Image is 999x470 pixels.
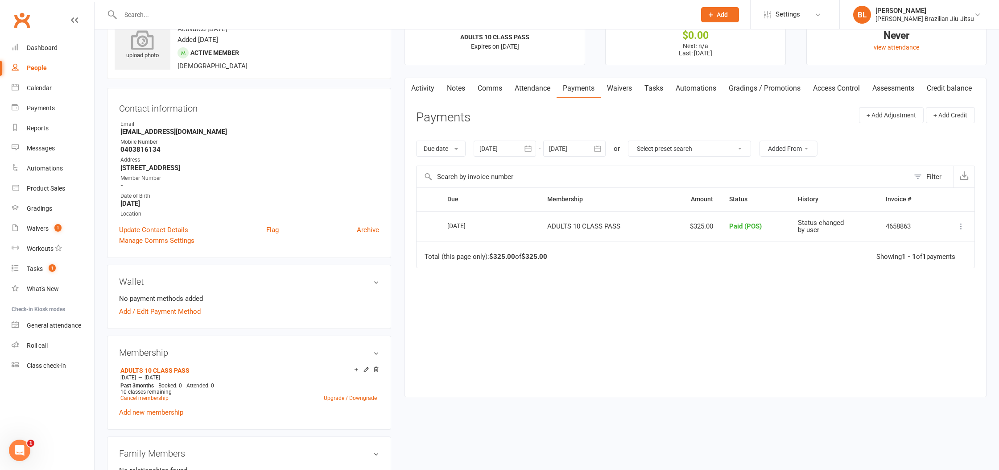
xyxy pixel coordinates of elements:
h3: Family Members [119,449,379,458]
div: months [118,383,156,389]
a: Manage Comms Settings [119,235,194,246]
div: Member Number [120,174,379,183]
td: $325.00 [665,211,721,241]
span: Past 3 [120,383,136,389]
a: Workouts [12,239,94,259]
a: Gradings / Promotions [722,78,807,99]
button: Added From [759,141,817,157]
span: ADULTS 10 CLASS PASS [547,222,620,230]
span: 1 [27,440,34,447]
a: Comms [471,78,508,99]
a: Attendance [508,78,557,99]
div: Messages [27,145,55,152]
span: 10 classes remaining [120,389,172,395]
span: [DATE] [144,374,160,381]
div: Date of Birth [120,192,379,200]
div: upload photo [115,31,170,60]
span: 1 [54,224,62,232]
h3: Membership [119,348,379,358]
a: Product Sales [12,179,94,199]
a: Assessments [866,78,921,99]
input: Search by invoice number [417,166,909,187]
span: Booked: 0 [158,383,182,389]
strong: 1 [922,253,926,261]
strong: ADULTS 10 CLASS PASS [460,33,529,41]
a: Clubworx [11,9,33,31]
th: Invoice # [878,188,937,211]
div: Workouts [27,245,54,252]
a: Reports [12,118,94,138]
div: Calendar [27,84,52,92]
span: Expires on [DATE] [471,43,519,50]
a: Add new membership [119,408,183,416]
a: view attendance [874,44,919,51]
span: Active member [190,49,239,56]
div: or [614,143,620,154]
a: Gradings [12,199,94,219]
strong: [EMAIL_ADDRESS][DOMAIN_NAME] [120,128,379,136]
th: History [790,188,878,211]
time: Added [DATE] [178,36,218,44]
div: Waivers [27,225,49,232]
th: Amount [665,188,721,211]
div: Never [815,31,978,40]
div: Email [120,120,379,129]
a: General attendance kiosk mode [12,316,94,336]
a: Automations [669,78,722,99]
span: [DATE] [120,374,136,381]
a: Tasks [638,78,669,99]
div: — [118,374,379,381]
a: Access Control [807,78,866,99]
div: Mobile Number [120,138,379,146]
a: Class kiosk mode [12,356,94,376]
a: ADULTS 10 CLASS PASS [120,367,190,374]
button: Add [701,7,739,22]
span: 1 [49,264,56,272]
a: Payments [12,98,94,118]
div: Location [120,210,379,218]
span: Status changed by user [798,219,844,234]
div: BL [853,6,871,24]
div: Tasks [27,265,43,272]
a: Upgrade / Downgrade [324,395,377,401]
div: Gradings [27,205,52,212]
a: What's New [12,279,94,299]
div: $0.00 [614,31,777,40]
li: No payment methods added [119,293,379,304]
strong: 1 - 1 [902,253,916,261]
iframe: Intercom live chat [9,440,30,461]
div: Product Sales [27,185,65,192]
div: [PERSON_NAME] Brazilian Jiu-Jitsu [875,15,974,23]
div: Dashboard [27,44,58,51]
div: Address [120,156,379,164]
a: Tasks 1 [12,259,94,279]
h3: Contact information [119,100,379,113]
a: Cancel membership [120,395,169,401]
td: 4658863 [878,211,937,241]
th: Status [721,188,790,211]
h3: Wallet [119,277,379,287]
a: Roll call [12,336,94,356]
div: Roll call [27,342,48,349]
input: Search... [118,8,689,21]
div: People [27,64,47,71]
p: Next: n/a Last: [DATE] [614,42,777,57]
a: People [12,58,94,78]
div: [PERSON_NAME] [875,7,974,15]
a: Archive [357,225,379,235]
span: Attended: 0 [186,383,214,389]
th: Due [439,188,539,211]
button: Due date [416,141,466,157]
strong: - [120,182,379,190]
div: Total (this page only): of [425,253,547,261]
span: Add [717,11,728,18]
a: Waivers [601,78,638,99]
a: Notes [441,78,471,99]
a: Messages [12,138,94,158]
a: Activity [405,78,441,99]
a: Payments [557,78,601,99]
span: Settings [776,4,800,25]
div: What's New [27,285,59,292]
div: Automations [27,165,63,172]
h3: Payments [416,111,471,125]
